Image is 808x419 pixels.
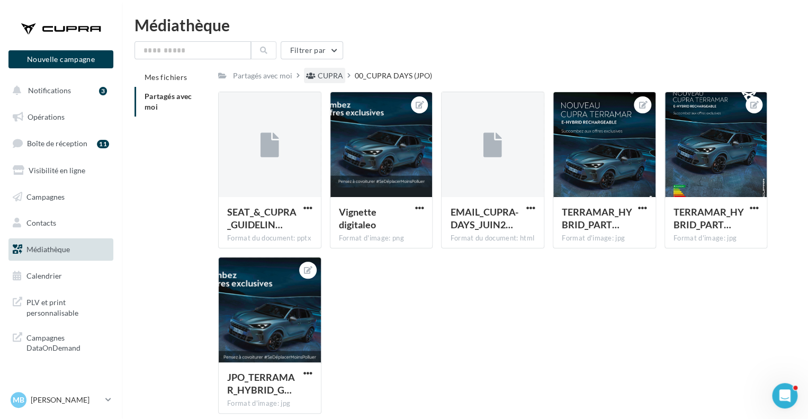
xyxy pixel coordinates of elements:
[8,390,113,410] a: MB [PERSON_NAME]
[26,192,65,201] span: Campagnes
[29,166,85,175] span: Visibilité en ligne
[8,50,113,68] button: Nouvelle campagne
[6,291,115,322] a: PLV et print personnalisable
[450,234,535,243] div: Format du document: html
[28,112,65,121] span: Opérations
[31,395,101,405] p: [PERSON_NAME]
[145,73,187,82] span: Mes fichiers
[227,206,297,230] span: SEAT_&_CUPRA_GUIDELINES_JPO_2025
[562,234,647,243] div: Format d'image: jpg
[562,206,632,230] span: TERRAMAR_HYBRID_PART_9X16 copie
[772,383,797,408] iframe: Intercom live chat
[355,70,432,81] div: 00_CUPRA DAYS (JPO)
[227,399,312,408] div: Format d'image: jpg
[227,371,295,396] span: JPO_TERRAMAR_HYBRID_GMB copie
[281,41,343,59] button: Filtrer par
[6,265,115,287] a: Calendrier
[6,186,115,208] a: Campagnes
[6,326,115,358] a: Campagnes DataOnDemand
[26,271,62,280] span: Calendrier
[6,132,115,155] a: Boîte de réception11
[227,234,312,243] div: Format du document: pptx
[339,234,424,243] div: Format d'image: png
[6,212,115,234] a: Contacts
[134,17,795,33] div: Médiathèque
[6,159,115,182] a: Visibilité en ligne
[6,106,115,128] a: Opérations
[28,86,71,95] span: Notifications
[26,218,56,227] span: Contacts
[27,139,87,148] span: Boîte de réception
[450,206,518,230] span: EMAIL_CUPRA-DAYS_JUIN2025
[674,206,744,230] span: TERRAMAR_HYBRID_PART_4x5 copie
[233,70,292,81] div: Partagés avec moi
[339,206,376,230] span: Vignette digitaleo
[99,87,107,95] div: 3
[6,79,111,102] button: Notifications 3
[97,140,109,148] div: 11
[6,238,115,261] a: Médiathèque
[674,234,759,243] div: Format d'image: jpg
[145,92,192,111] span: Partagés avec moi
[13,395,24,405] span: MB
[26,331,109,353] span: Campagnes DataOnDemand
[318,70,343,81] div: CUPRA
[26,295,109,318] span: PLV et print personnalisable
[26,245,70,254] span: Médiathèque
